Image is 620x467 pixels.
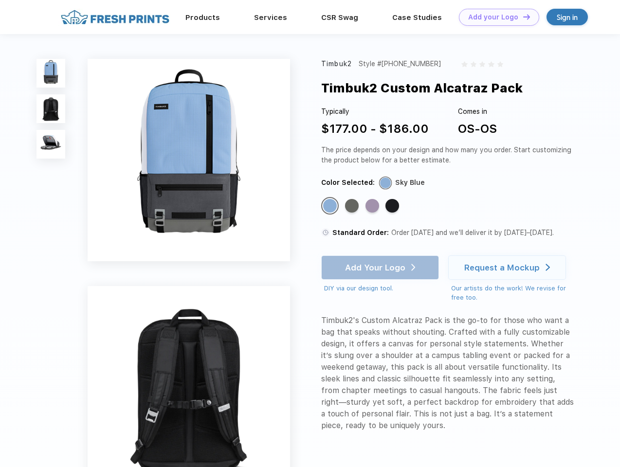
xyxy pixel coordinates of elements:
[321,59,352,69] div: Timbuk2
[458,107,497,117] div: Comes in
[464,263,540,272] div: Request a Mockup
[185,13,220,22] a: Products
[321,145,575,165] div: The price depends on your design and how many you order. Start customizing the product below for ...
[359,59,441,69] div: Style #[PHONE_NUMBER]
[58,9,172,26] img: fo%20logo%202.webp
[497,61,503,67] img: gray_star.svg
[332,229,389,236] span: Standard Order:
[385,199,399,213] div: Jet Black
[365,199,379,213] div: Lavender
[395,178,425,188] div: Sky Blue
[324,284,439,293] div: DIY via our design tool.
[557,12,578,23] div: Sign in
[458,120,497,138] div: OS-OS
[321,315,575,431] div: Timbuk2's Custom Alcatraz Pack is the go-to for those who want a bag that speaks without shouting...
[479,61,485,67] img: gray_star.svg
[323,199,337,213] div: Sky Blue
[321,178,375,188] div: Color Selected:
[488,61,494,67] img: gray_star.svg
[321,79,523,97] div: Timbuk2 Custom Alcatraz Pack
[546,264,550,271] img: white arrow
[345,199,359,213] div: Gunmetal
[36,130,65,159] img: func=resize&h=100
[468,13,518,21] div: Add your Logo
[36,94,65,123] img: func=resize&h=100
[321,228,330,237] img: standard order
[88,59,290,261] img: func=resize&h=640
[547,9,588,25] a: Sign in
[461,61,467,67] img: gray_star.svg
[391,229,554,236] span: Order [DATE] and we’ll deliver it by [DATE]–[DATE].
[321,120,429,138] div: $177.00 - $186.00
[451,284,575,303] div: Our artists do the work! We revise for free too.
[36,59,65,88] img: func=resize&h=100
[471,61,476,67] img: gray_star.svg
[321,107,429,117] div: Typically
[523,14,530,19] img: DT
